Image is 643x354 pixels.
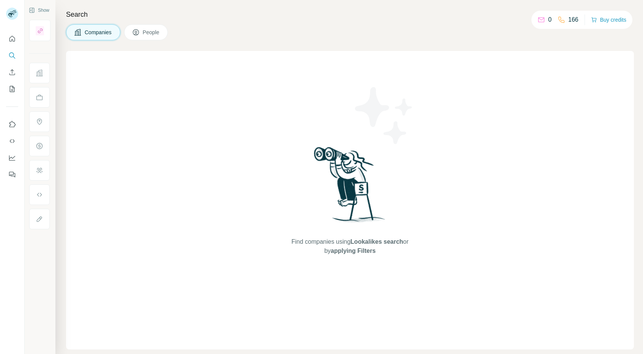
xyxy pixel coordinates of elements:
button: Use Surfe on LinkedIn [6,117,18,131]
h4: Search [66,9,634,20]
span: Companies [85,29,112,36]
img: Surfe Illustration - Stars [350,81,418,150]
img: Surfe Illustration - Woman searching with binoculars [310,145,389,230]
button: Show [24,5,55,16]
span: People [143,29,160,36]
span: Find companies using or by [289,237,411,256]
button: My lists [6,82,18,96]
button: Buy credits [591,14,626,25]
p: 166 [568,15,578,24]
button: Quick start [6,32,18,46]
button: Search [6,49,18,62]
button: Enrich CSV [6,65,18,79]
button: Feedback [6,168,18,181]
button: Dashboard [6,151,18,165]
span: Lookalikes search [350,238,403,245]
p: 0 [548,15,552,24]
button: Use Surfe API [6,134,18,148]
span: applying Filters [331,248,375,254]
